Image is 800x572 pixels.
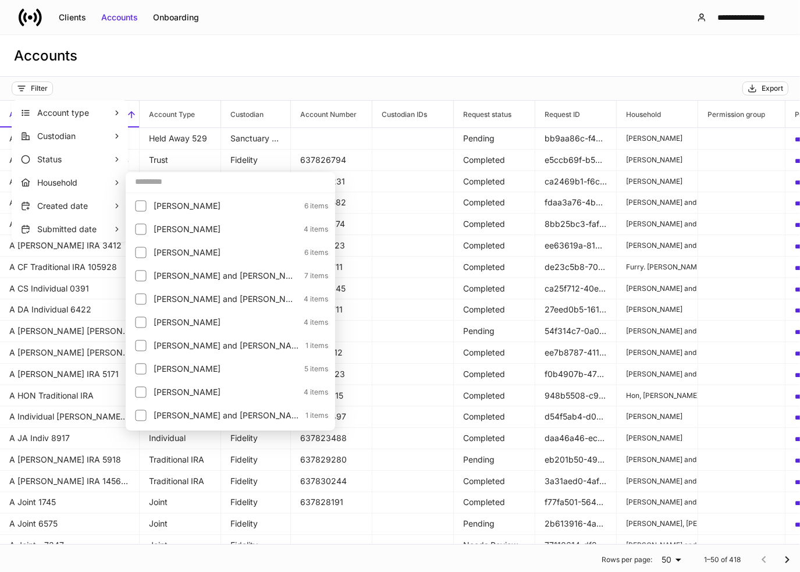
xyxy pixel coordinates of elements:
[297,318,328,327] p: 4 items
[37,130,113,142] p: Custodian
[154,223,297,235] p: Anderson, Janet
[297,248,328,257] p: 6 items
[297,201,328,211] p: 6 items
[297,225,328,234] p: 4 items
[37,177,113,189] p: Household
[297,294,328,304] p: 4 items
[298,341,328,350] p: 1 items
[37,200,113,212] p: Created date
[298,411,328,420] p: 1 items
[154,363,297,375] p: Behring, Patricia
[154,386,297,398] p: Bergandi, Patricia
[37,107,113,119] p: Account type
[154,293,297,305] p: Baker, James and Joan
[297,271,328,280] p: 7 items
[154,200,297,212] p: Alexander, Deanne
[154,340,298,351] p: Begich, Steven and Julie
[37,154,113,165] p: Status
[37,223,113,235] p: Submitted date
[297,388,328,397] p: 4 items
[297,364,328,374] p: 5 items
[154,247,297,258] p: Armstrong, Jacob
[154,410,298,421] p: Bodin, Chet and Amanda
[154,270,297,282] p: Baker, James and Deanne
[154,317,297,328] p: Bauer, Sandra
